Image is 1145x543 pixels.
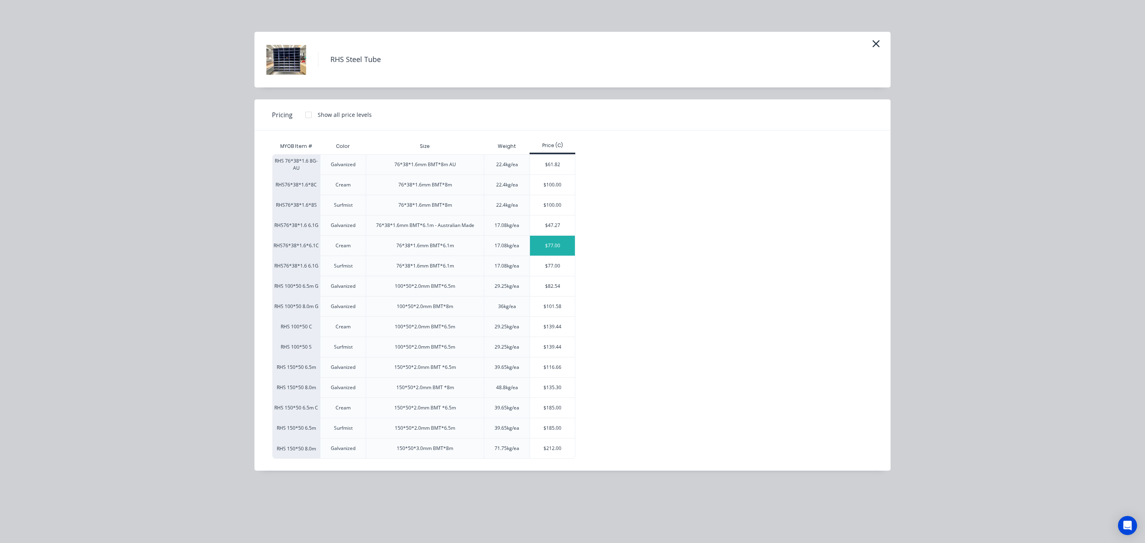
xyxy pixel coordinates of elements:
[331,384,355,391] div: Galvanized
[266,40,306,80] img: RHS Steel Tube
[1118,516,1137,535] div: Open Intercom Messenger
[413,136,436,156] div: Size
[336,323,351,330] div: Cream
[496,202,518,209] div: 22.4kg/ea
[396,262,454,270] div: 76*38*1.6mm BMT*6.1m
[272,398,320,418] div: RHS 150*50 6.5m C
[530,175,575,195] div: $100.00
[395,343,455,351] div: 100*50*2.0mm BMT*6.5m
[530,142,575,149] div: Price (C)
[330,136,356,156] div: Color
[397,445,453,452] div: 150*50*3.0mm BMT*8m
[530,195,575,215] div: $100.00
[495,262,519,270] div: 17.08kg/ea
[530,317,575,337] div: $139.44
[530,297,575,316] div: $101.58
[336,242,351,249] div: Cream
[491,136,522,156] div: Weight
[336,404,351,411] div: Cream
[318,52,393,67] h4: RHS Steel Tube
[495,343,519,351] div: 29.25kg/ea
[495,222,519,229] div: 17.08kg/ea
[496,384,518,391] div: 48.8kg/ea
[272,110,293,120] span: Pricing
[318,111,372,119] div: Show all price levels
[530,256,575,276] div: $77.00
[396,384,454,391] div: 150*50*2.0mm BMT *8m
[336,181,351,188] div: Cream
[376,222,474,229] div: 76*38*1.6mm BMT*6.1m - Australian Made
[272,215,320,235] div: RHS76*38*1.6 6.1G
[495,323,519,330] div: 29.25kg/ea
[496,181,518,188] div: 22.4kg/ea
[334,425,353,432] div: Surfmist
[495,242,519,249] div: 17.08kg/ea
[395,283,455,290] div: 100*50*2.0mm BMT*6.5m
[331,445,355,452] div: Galvanized
[394,364,456,371] div: 150*50*2.0mm BMT *6.5m
[272,316,320,337] div: RHS 100*50 C
[394,404,456,411] div: 150*50*2.0mm BMT *6.5m
[272,256,320,276] div: RHS76*38*1.6 6.1G
[334,262,353,270] div: Surfmist
[334,202,353,209] div: Surfmist
[530,357,575,377] div: $116.66
[272,154,320,175] div: RHS 76*38*1.6 8G-AU
[331,364,355,371] div: Galvanized
[496,161,518,168] div: 22.4kg/ea
[272,195,320,215] div: RHS76*38*1.6*8S
[272,138,320,154] div: MYOB Item #
[331,303,355,310] div: Galvanized
[495,445,519,452] div: 71.75kg/ea
[331,222,355,229] div: Galvanized
[272,357,320,377] div: RHS 150*50 6.5m
[530,378,575,398] div: $135.30
[334,343,353,351] div: Surfmist
[272,418,320,438] div: RHS 150*50 6.5m
[398,181,452,188] div: 76*38*1.6mm BMT*8m
[530,438,575,458] div: $212.00
[530,155,575,175] div: $61.82
[331,161,355,168] div: Galvanized
[272,175,320,195] div: RHS76*38*1.6*8C
[530,418,575,438] div: $185.00
[272,235,320,256] div: RHS76*38*1.6*6.1C
[495,364,519,371] div: 39.65kg/ea
[530,215,575,235] div: $47.27
[272,337,320,357] div: RHS 100*50 S
[495,425,519,432] div: 39.65kg/ea
[395,425,455,432] div: 150*50*2.0mm BMT*6.5m
[397,303,453,310] div: 100*50*2.0mm BMT*8m
[272,296,320,316] div: RHS 100*50 8.0m G
[530,398,575,418] div: $185.00
[530,337,575,357] div: $139.44
[495,404,519,411] div: 39.65kg/ea
[498,303,516,310] div: 36kg/ea
[530,276,575,296] div: $82.54
[272,276,320,296] div: RHS 100*50 6.5m G
[394,161,456,168] div: 76*38*1.6mm BMT*8m AU
[396,242,454,249] div: 76*38*1.6mm BMT*6.1m
[331,283,355,290] div: Galvanized
[398,202,452,209] div: 76*38*1.6mm BMT*8m
[495,283,519,290] div: 29.25kg/ea
[272,438,320,459] div: RHS 150*50 8.0m
[272,377,320,398] div: RHS 150*50 8.0m
[530,236,575,256] div: $77.00
[395,323,455,330] div: 100*50*2.0mm BMT*6.5m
